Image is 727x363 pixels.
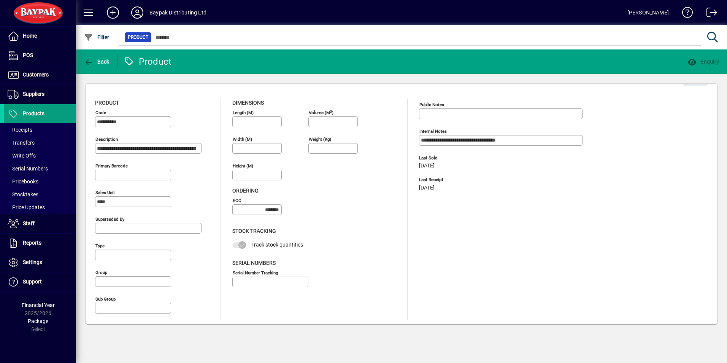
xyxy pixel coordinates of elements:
[419,185,435,191] span: [DATE]
[23,91,44,97] span: Suppliers
[4,85,76,104] a: Suppliers
[4,123,76,136] a: Receipts
[95,270,107,275] mat-label: Group
[124,56,172,68] div: Product
[233,198,241,203] mat-label: EOQ
[701,2,717,26] a: Logout
[8,204,45,210] span: Price Updates
[23,110,44,116] span: Products
[4,234,76,253] a: Reports
[232,260,276,266] span: Serial Numbers
[419,177,533,182] span: Last Receipt
[309,110,333,115] mat-label: Volume (m )
[76,55,118,68] app-page-header-button: Back
[4,201,76,214] a: Price Updates
[84,34,110,40] span: Filter
[8,153,36,159] span: Write Offs
[232,228,276,234] span: Stock Tracking
[101,6,125,19] button: Add
[233,137,252,142] mat-label: Width (m)
[4,272,76,291] a: Support
[4,149,76,162] a: Write Offs
[233,163,253,169] mat-label: Height (m)
[95,243,105,248] mat-label: Type
[8,140,35,146] span: Transfers
[419,163,435,169] span: [DATE]
[4,175,76,188] a: Pricebooks
[419,156,533,161] span: Last Sold
[23,52,33,58] span: POS
[683,72,708,86] button: Edit
[95,217,124,222] mat-label: Superseded by
[4,214,76,233] a: Staff
[95,163,128,169] mat-label: Primary barcode
[82,55,111,68] button: Back
[4,65,76,84] a: Customers
[627,6,669,19] div: [PERSON_NAME]
[4,46,76,65] a: POS
[23,279,42,285] span: Support
[128,33,148,41] span: Product
[23,220,35,226] span: Staff
[22,302,55,308] span: Financial Year
[125,6,149,19] button: Profile
[84,59,110,65] span: Back
[419,102,444,107] mat-label: Public Notes
[23,33,37,39] span: Home
[95,190,115,195] mat-label: Sales unit
[8,178,38,185] span: Pricebooks
[8,191,38,197] span: Stocktakes
[4,162,76,175] a: Serial Numbers
[23,240,41,246] span: Reports
[23,72,49,78] span: Customers
[233,110,254,115] mat-label: Length (m)
[232,188,259,194] span: Ordering
[4,136,76,149] a: Transfers
[95,110,106,115] mat-label: Code
[8,166,48,172] span: Serial Numbers
[4,253,76,272] a: Settings
[251,242,303,248] span: Track stock quantities
[4,188,76,201] a: Stocktakes
[95,137,118,142] mat-label: Description
[95,296,116,302] mat-label: Sub group
[330,109,332,113] sup: 3
[232,100,264,106] span: Dimensions
[419,129,447,134] mat-label: Internal Notes
[4,27,76,46] a: Home
[8,127,32,133] span: Receipts
[95,100,119,106] span: Product
[82,30,111,44] button: Filter
[149,6,206,19] div: Baypak Distributing Ltd
[233,270,278,275] mat-label: Serial Number tracking
[309,137,331,142] mat-label: Weight (Kg)
[28,318,48,324] span: Package
[23,259,42,265] span: Settings
[676,2,693,26] a: Knowledge Base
